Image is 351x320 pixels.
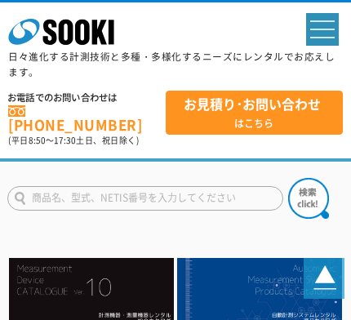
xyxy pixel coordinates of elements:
span: 8:50 [29,134,46,146]
span: (平日 ～ 土日、祝日除く) [8,134,139,146]
img: btn_search.png [288,178,329,219]
span: spMenu [310,29,335,30]
input: 商品名、型式、NETIS番号を入力してください [7,186,283,211]
a: [PHONE_NUMBER] [8,105,159,133]
strong: お見積り･お問い合わせ [184,96,321,113]
p: 日々進化する計測技術と多種・多様化するニーズにレンタルでお応えします。 [8,49,343,79]
span: お電話でのお問い合わせは [8,91,159,105]
a: お見積り･お問い合わせはこちら [166,91,343,135]
span: はこちら [167,96,342,130]
span: 17:30 [54,134,76,146]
